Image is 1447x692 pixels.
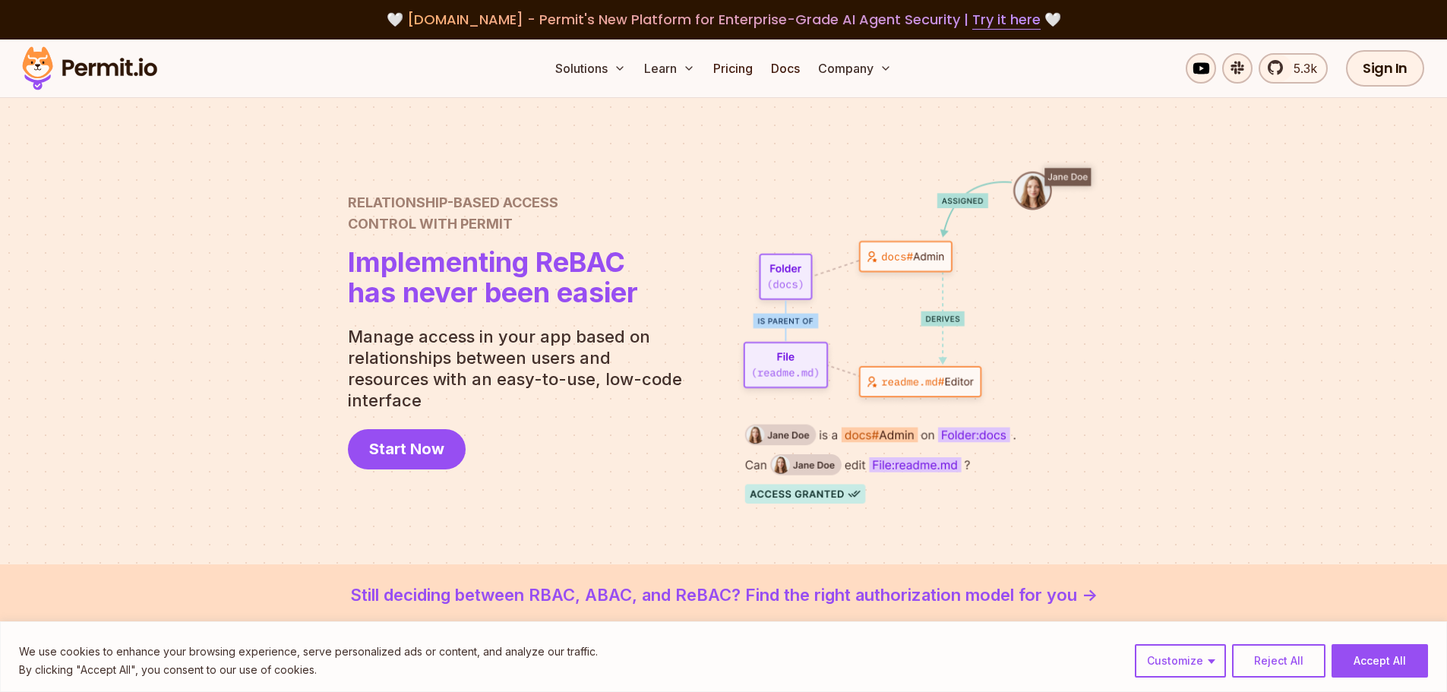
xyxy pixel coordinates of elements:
button: Solutions [549,53,632,84]
a: 5.3k [1259,53,1328,84]
button: Learn [638,53,701,84]
p: Manage access in your app based on relationships between users and resources with an easy-to-use,... [348,326,694,411]
button: Customize [1135,644,1226,678]
h1: has never been easier [348,247,638,308]
span: Start Now [369,438,444,460]
a: Still deciding between RBAC, ABAC, and ReBAC? Find the right authorization model for you -> [36,583,1411,608]
span: [DOMAIN_NAME] - Permit's New Platform for Enterprise-Grade AI Agent Security | [407,10,1041,29]
button: Reject All [1232,644,1325,678]
a: Sign In [1346,50,1424,87]
a: Start Now [348,429,466,469]
a: Pricing [707,53,759,84]
span: Implementing ReBAC [348,247,638,277]
p: We use cookies to enhance your browsing experience, serve personalized ads or content, and analyz... [19,643,598,661]
a: Try it here [972,10,1041,30]
span: 5.3k [1284,59,1317,77]
button: Company [812,53,898,84]
button: Accept All [1332,644,1428,678]
p: By clicking "Accept All", you consent to our use of cookies. [19,661,598,679]
a: Docs [765,53,806,84]
div: 🤍 🤍 [36,9,1411,30]
span: Relationship-Based Access [348,192,638,213]
h2: Control with Permit [348,192,638,235]
img: Permit logo [15,43,164,94]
